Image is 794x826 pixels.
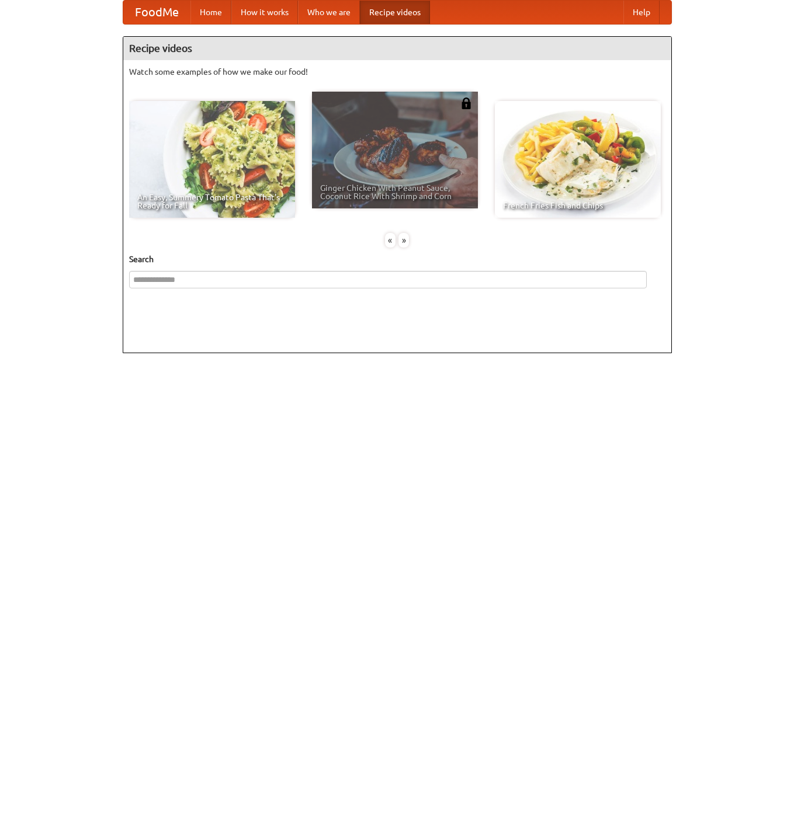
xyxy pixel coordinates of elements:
h5: Search [129,253,665,265]
div: « [385,233,396,248]
a: How it works [231,1,298,24]
a: FoodMe [123,1,190,24]
span: French Fries Fish and Chips [503,201,653,210]
a: Help [623,1,660,24]
a: Recipe videos [360,1,430,24]
img: 483408.png [460,97,472,109]
span: An Easy, Summery Tomato Pasta That's Ready for Fall [137,193,287,210]
h4: Recipe videos [123,37,671,60]
a: French Fries Fish and Chips [495,101,661,218]
a: Home [190,1,231,24]
div: » [398,233,409,248]
a: Who we are [298,1,360,24]
a: An Easy, Summery Tomato Pasta That's Ready for Fall [129,101,295,218]
p: Watch some examples of how we make our food! [129,66,665,78]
